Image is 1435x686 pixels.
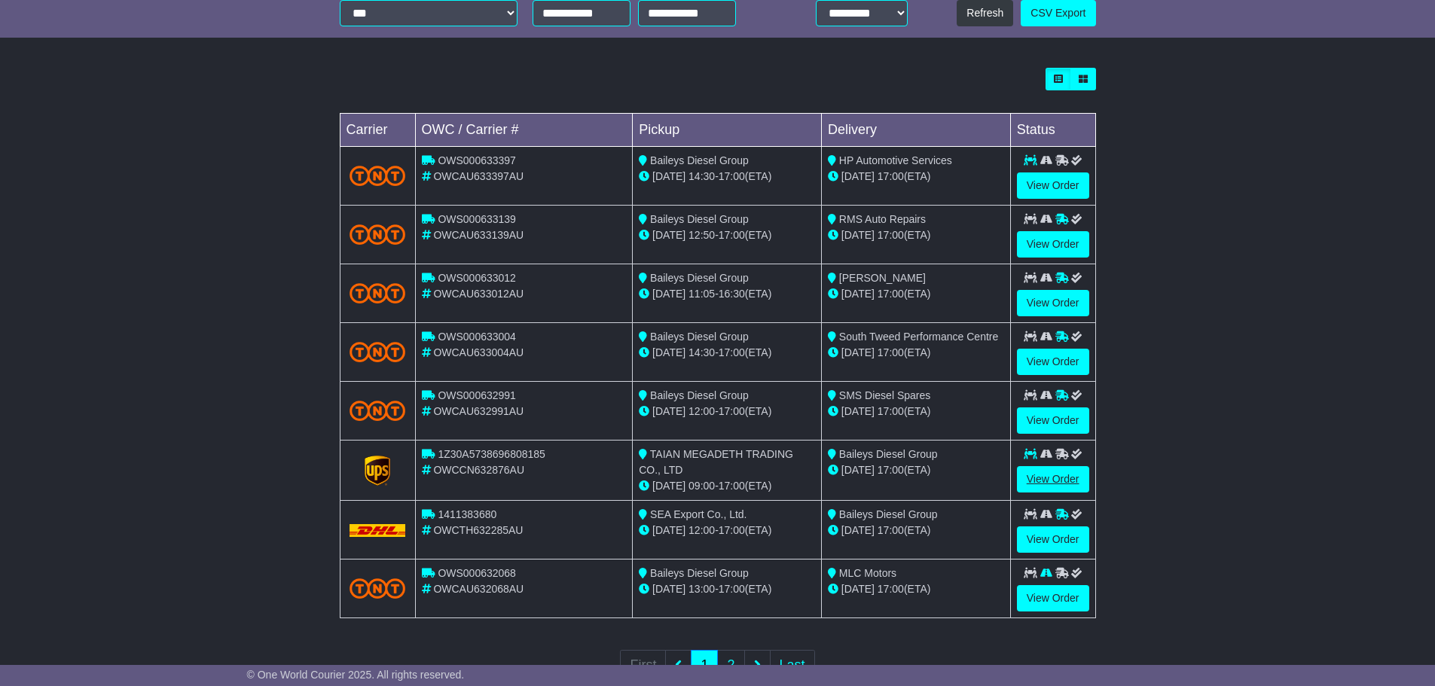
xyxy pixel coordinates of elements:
[839,154,952,166] span: HP Automotive Services
[688,346,715,358] span: 14:30
[878,464,904,476] span: 17:00
[828,462,1004,478] div: (ETA)
[821,114,1010,147] td: Delivery
[650,331,749,343] span: Baileys Diesel Group
[828,581,1004,597] div: (ETA)
[717,650,744,681] a: 2
[828,227,1004,243] div: (ETA)
[688,405,715,417] span: 12:00
[841,288,875,300] span: [DATE]
[438,331,516,343] span: OWS000633004
[639,286,815,302] div: - (ETA)
[841,229,875,241] span: [DATE]
[688,583,715,595] span: 13:00
[841,405,875,417] span: [DATE]
[839,213,926,225] span: RMS Auto Repairs
[350,401,406,421] img: TNT_Domestic.png
[350,224,406,245] img: TNT_Domestic.png
[828,345,1004,361] div: (ETA)
[438,389,516,401] span: OWS000632991
[719,170,745,182] span: 17:00
[688,170,715,182] span: 14:30
[719,288,745,300] span: 16:30
[841,464,875,476] span: [DATE]
[691,650,718,681] a: 1
[839,272,926,284] span: [PERSON_NAME]
[719,583,745,595] span: 17:00
[365,456,390,486] img: GetCarrierServiceLogo
[350,524,406,536] img: DHL.png
[828,404,1004,419] div: (ETA)
[633,114,822,147] td: Pickup
[652,405,685,417] span: [DATE]
[639,581,815,597] div: - (ETA)
[433,346,524,358] span: OWCAU633004AU
[719,524,745,536] span: 17:00
[438,154,516,166] span: OWS000633397
[878,170,904,182] span: 17:00
[652,170,685,182] span: [DATE]
[1017,349,1089,375] a: View Order
[652,346,685,358] span: [DATE]
[438,213,516,225] span: OWS000633139
[719,480,745,492] span: 17:00
[839,448,938,460] span: Baileys Diesel Group
[878,288,904,300] span: 17:00
[878,346,904,358] span: 17:00
[415,114,633,147] td: OWC / Carrier #
[878,583,904,595] span: 17:00
[878,229,904,241] span: 17:00
[433,288,524,300] span: OWCAU633012AU
[841,170,875,182] span: [DATE]
[1017,231,1089,258] a: View Order
[1017,172,1089,199] a: View Order
[652,524,685,536] span: [DATE]
[650,213,749,225] span: Baileys Diesel Group
[433,583,524,595] span: OWCAU632068AU
[652,288,685,300] span: [DATE]
[652,583,685,595] span: [DATE]
[841,583,875,595] span: [DATE]
[438,567,516,579] span: OWS000632068
[841,524,875,536] span: [DATE]
[1017,290,1089,316] a: View Order
[639,448,793,476] span: TAIAN MEGADETH TRADING CO., LTD
[438,508,496,520] span: 1411383680
[650,508,747,520] span: SEA Export Co., Ltd.
[719,405,745,417] span: 17:00
[828,286,1004,302] div: (ETA)
[433,229,524,241] span: OWCAU633139AU
[652,480,685,492] span: [DATE]
[688,524,715,536] span: 12:00
[688,288,715,300] span: 11:05
[828,523,1004,538] div: (ETA)
[839,389,930,401] span: SMS Diesel Spares
[652,229,685,241] span: [DATE]
[350,283,406,303] img: TNT_Domestic.png
[433,170,524,182] span: OWCAU633397AU
[1017,466,1089,492] a: View Order
[639,169,815,184] div: - (ETA)
[438,272,516,284] span: OWS000633012
[770,650,815,681] a: Last
[639,523,815,538] div: - (ETA)
[639,345,815,361] div: - (ETA)
[839,508,938,520] span: Baileys Diesel Group
[839,567,896,579] span: MLC Motors
[350,166,406,186] img: TNT_Domestic.png
[433,524,523,536] span: OWCTH632285AU
[350,578,406,599] img: TNT_Domestic.png
[350,342,406,362] img: TNT_Domestic.png
[438,448,545,460] span: 1Z30A5738696808185
[247,669,465,681] span: © One World Courier 2025. All rights reserved.
[639,478,815,494] div: - (ETA)
[688,480,715,492] span: 09:00
[650,567,749,579] span: Baileys Diesel Group
[340,114,415,147] td: Carrier
[639,227,815,243] div: - (ETA)
[878,524,904,536] span: 17:00
[1017,407,1089,434] a: View Order
[1017,526,1089,553] a: View Order
[650,389,749,401] span: Baileys Diesel Group
[828,169,1004,184] div: (ETA)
